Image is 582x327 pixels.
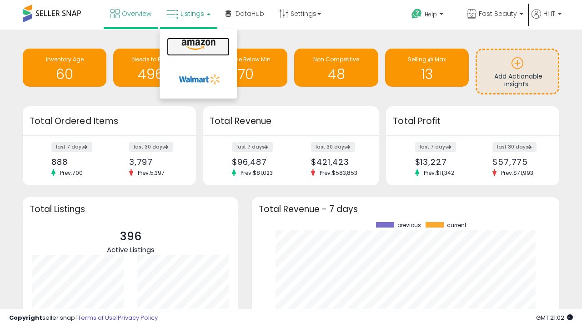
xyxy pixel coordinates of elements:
span: Prev: 5,397 [133,169,169,177]
label: last 30 days [492,142,537,152]
span: Selling @ Max [408,55,446,63]
h1: 48 [299,67,373,82]
div: $421,423 [311,157,363,167]
div: $57,775 [492,157,543,167]
h1: 13 [390,67,464,82]
label: last 7 days [51,142,92,152]
h1: 70 [208,67,283,82]
span: DataHub [236,9,264,18]
label: last 30 days [129,142,173,152]
div: seller snap | | [9,314,158,322]
span: Fast Beauty [479,9,517,18]
label: last 7 days [232,142,273,152]
span: Prev: $71,993 [497,169,538,177]
h3: Total Profit [393,115,552,128]
span: Hi IT [543,9,555,18]
span: BB Price Below Min [221,55,271,63]
span: Overview [122,9,151,18]
span: 2025-10-9 21:02 GMT [536,313,573,322]
span: Prev: $81,023 [236,169,277,177]
a: Non Competitive 48 [294,49,378,87]
span: previous [397,222,421,228]
div: $96,487 [232,157,284,167]
a: Inventory Age 60 [23,49,106,87]
span: Prev: $11,342 [419,169,459,177]
h3: Total Ordered Items [30,115,189,128]
h1: 4960 [118,67,192,82]
span: Non Competitive [313,55,359,63]
a: Add Actionable Insights [477,50,558,93]
span: Add Actionable Insights [494,72,542,89]
label: last 7 days [415,142,456,152]
strong: Copyright [9,313,42,322]
h3: Total Listings [30,206,231,213]
label: last 30 days [311,142,355,152]
span: current [447,222,467,228]
a: Help [404,1,459,30]
a: BB Price Below Min 70 [204,49,287,87]
a: Needs to Reprice 4960 [113,49,197,87]
p: 396 [107,228,155,245]
a: Hi IT [532,9,562,30]
a: Selling @ Max 13 [385,49,469,87]
div: $13,227 [415,157,466,167]
span: Active Listings [107,245,155,254]
span: Needs to Reprice [132,55,178,63]
h1: 60 [27,67,102,82]
h3: Total Revenue [210,115,372,128]
span: Help [425,10,437,18]
div: 3,797 [129,157,180,167]
div: 888 [51,157,102,167]
h3: Total Revenue - 7 days [259,206,552,213]
a: Privacy Policy [118,313,158,322]
i: Get Help [411,8,422,20]
a: Terms of Use [78,313,116,322]
span: Listings [181,9,204,18]
span: Prev: 700 [55,169,87,177]
span: Prev: $583,853 [315,169,362,177]
span: Inventory Age [46,55,84,63]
